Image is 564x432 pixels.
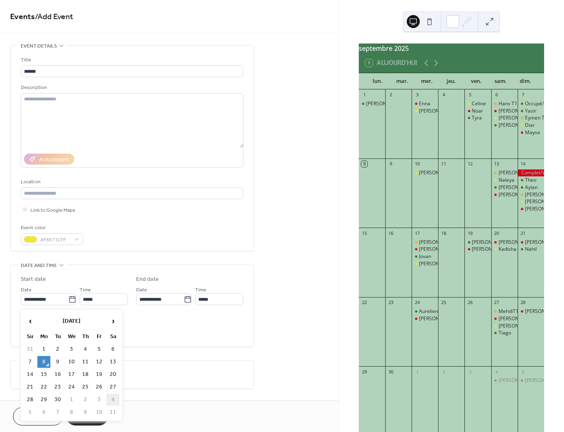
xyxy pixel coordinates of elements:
td: 5 [93,343,106,355]
div: Aissatou [518,377,544,384]
div: Location [21,178,242,186]
div: [PERSON_NAME] [499,323,537,330]
td: 10 [93,406,106,418]
span: Link to Google Maps [30,206,75,215]
td: 29 [37,394,50,406]
div: 29 [361,369,367,375]
div: Yasir [518,108,544,115]
div: Naleya [499,177,514,184]
div: Naleya [491,177,518,184]
div: Rebeca [518,308,544,315]
div: 8 [361,161,367,167]
div: Tiago [491,330,518,336]
div: septembre 2025 [359,43,544,53]
div: Enis [464,239,491,246]
a: Cancel [13,407,63,425]
div: 1 [361,92,367,98]
div: Lavin Mira [412,261,438,267]
div: lun. [365,73,390,89]
td: 23 [51,381,64,393]
td: 11 [79,356,92,368]
span: Date [21,286,32,294]
div: Hans T1 [499,100,517,107]
div: mer. [414,73,439,89]
div: Aurelien [419,308,438,315]
div: Nahil [518,246,544,253]
div: [PERSON_NAME] [499,315,537,322]
div: Nicole [518,198,544,205]
div: [PERSON_NAME] [419,261,457,267]
div: Jovan [419,253,431,260]
div: Diar [518,122,544,129]
div: Aurelien [412,308,438,315]
div: Occupé/Besetzt [518,100,544,107]
div: Maysa [518,129,544,136]
div: mar. [390,73,414,89]
div: 1 [414,369,420,375]
div: Denis [491,377,518,384]
div: [PERSON_NAME] [419,315,457,322]
div: Salvatore [491,323,518,330]
th: We [65,331,78,343]
span: Cancel [27,413,49,421]
div: 30 [388,369,394,375]
th: Th [79,331,92,343]
div: Occupé/Besetzt [525,100,561,107]
div: 11 [440,161,447,167]
div: Yasir [525,108,536,115]
span: #F8E71CFF [40,236,70,244]
td: 2 [51,343,64,355]
td: 13 [106,356,119,368]
td: 12 [93,356,106,368]
div: Nathalie [412,315,438,322]
div: ven. [464,73,488,89]
td: 6 [106,343,119,355]
td: 22 [37,381,50,393]
div: 18 [440,230,447,236]
td: 27 [106,381,119,393]
div: Alessio [412,246,438,253]
td: 28 [24,394,37,406]
div: Start date [21,275,46,284]
div: End date [136,275,159,284]
div: Gabrielle [464,246,491,253]
td: 4 [79,343,92,355]
div: Celine Maria [491,108,518,115]
a: Events [10,9,35,25]
div: 15 [361,230,367,236]
th: [DATE] [37,313,106,330]
td: 18 [79,369,92,380]
div: [PERSON_NAME] [419,169,457,176]
td: 31 [24,343,37,355]
div: [PERSON_NAME] [472,239,510,246]
div: Maysa [525,129,540,136]
div: [PERSON_NAME] [366,100,404,107]
div: Enna [412,100,438,107]
div: Theo [525,177,536,184]
div: Nahil [525,246,537,253]
div: Eymen T1 [518,115,544,122]
div: 5 [520,369,526,375]
td: 2 [79,394,92,406]
td: 8 [37,356,50,368]
div: 12 [467,161,473,167]
div: 5 [467,92,473,98]
span: ‹ [24,313,36,329]
th: Mo [37,331,50,343]
div: 28 [520,300,526,306]
td: 11 [106,406,119,418]
span: › [107,313,119,329]
div: [PERSON_NAME] [499,239,537,246]
div: Jessica [491,239,518,246]
td: 9 [51,356,64,368]
td: 7 [24,356,37,368]
div: Enna [419,100,430,107]
div: 6 [494,92,500,98]
span: Time [80,286,91,294]
div: [PERSON_NAME] [499,184,537,191]
div: 3 [467,369,473,375]
span: / Add Event [35,9,73,25]
div: Noar [472,108,483,115]
td: 17 [65,369,78,380]
td: 26 [93,381,106,393]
